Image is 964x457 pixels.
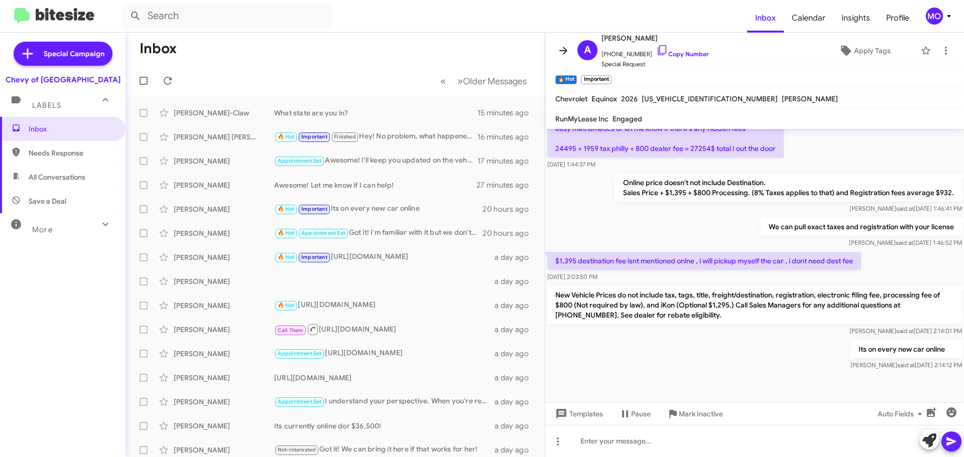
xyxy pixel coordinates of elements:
div: a day ago [495,373,537,383]
span: said at [896,205,914,212]
div: [PERSON_NAME] [174,349,274,359]
div: Awesome! I'll keep you updated on the vehicle availability, what time [DATE] can you come in? [274,155,477,167]
div: [PERSON_NAME]-Claw [174,108,274,118]
input: Search [122,4,332,28]
span: 🔥 Hot [278,133,295,140]
div: MO [926,8,943,25]
span: 🔥 Hot [278,206,295,212]
div: What state are you in? [274,108,477,118]
span: 🔥 Hot [278,302,295,309]
span: Finished [334,133,356,140]
span: Appointment Set [301,230,345,236]
span: [PHONE_NUMBER] [601,44,709,59]
div: a day ago [495,276,537,286]
div: [URL][DOMAIN_NAME] [274,323,495,336]
div: Chevy of [GEOGRAPHIC_DATA] [6,75,120,85]
div: 27 minutes ago [476,180,537,190]
button: Templates [545,405,611,423]
span: RunMyLease Inc [555,114,609,123]
span: Call Them [278,327,304,334]
div: Awesome! Let me know if I can help! [274,180,476,190]
div: I understand your perspective. When you're ready to explore new options, let me know. We can disc... [274,396,495,407]
small: Important [581,75,611,84]
div: [PERSON_NAME] [174,445,274,455]
span: Labels [32,101,61,110]
span: » [457,75,463,87]
div: [PERSON_NAME] [174,180,274,190]
span: Mark Inactive [679,405,723,423]
span: 🔥 Hot [278,254,295,260]
span: said at [896,239,913,246]
div: Its on every new car online [274,203,483,215]
span: Chevrolet [555,94,587,103]
span: 🔥 Hot [278,230,295,236]
div: [PERSON_NAME] [174,373,274,383]
span: Special Campaign [44,49,104,59]
a: Profile [878,4,917,33]
div: 16 minutes ago [477,132,537,142]
span: Inbox [29,124,114,134]
span: Important [301,133,327,140]
span: « [440,75,446,87]
span: Appointment Set [278,398,322,405]
p: We can pull exact taxes and registration with your license [761,218,962,236]
span: [PERSON_NAME] [DATE] 1:46:52 PM [849,239,962,246]
div: [PERSON_NAME] [174,156,274,166]
span: [PERSON_NAME] [DATE] 1:46:41 PM [850,205,962,212]
span: Engaged [613,114,642,123]
span: [PERSON_NAME] [DATE] 2:14:01 PM [850,327,962,335]
span: Appointment Set [278,350,322,357]
h1: Inbox [140,41,177,57]
span: More [32,225,53,234]
span: Apply Tags [854,42,891,60]
div: Hey! No problem, what happened? [274,131,477,142]
a: Special Campaign [14,42,112,66]
span: Needs Response [29,148,114,158]
nav: Page navigation example [435,71,533,91]
a: Insights [833,4,878,33]
div: [PERSON_NAME] [PERSON_NAME] [174,132,274,142]
span: Calendar [784,4,833,33]
div: a day ago [495,300,537,311]
span: Special Request [601,59,709,69]
span: [PERSON_NAME] [DATE] 2:14:12 PM [851,361,962,369]
p: [PERSON_NAME] look please calculate correct easy mathematics or let me know if there's any hidden... [547,109,784,158]
div: [URL][DOMAIN_NAME] [274,251,495,263]
div: 20 hours ago [483,204,537,214]
span: [PERSON_NAME] [782,94,838,103]
div: 17 minutes ago [477,156,537,166]
button: Previous [434,71,452,91]
div: a day ago [495,349,537,359]
span: said at [897,361,915,369]
div: [URL][DOMAIN_NAME] [274,373,495,383]
div: [PERSON_NAME] [174,204,274,214]
div: [PERSON_NAME] [174,325,274,335]
span: A [584,42,591,58]
p: Online price doesn't not include Destination. Sales Price + $1,395 + $800 Processing. (8% Taxes a... [615,174,962,202]
span: [PERSON_NAME] [601,32,709,44]
div: [PERSON_NAME] [174,397,274,407]
div: 15 minutes ago [477,108,537,118]
button: MO [917,8,953,25]
p: New Vehicle Prices do not include tax, tags, title, freight/destination, registration, electronic... [547,286,962,324]
div: Got it! We can bring it here if that works for her! [274,444,495,455]
p: Its on every new car online [851,340,962,358]
span: Important [301,254,327,260]
button: Pause [611,405,659,423]
div: [PERSON_NAME] [174,421,274,431]
span: Save a Deal [29,196,66,206]
button: Mark Inactive [659,405,731,423]
button: Next [451,71,533,91]
span: Inbox [747,4,784,33]
button: Auto Fields [870,405,934,423]
span: said at [896,327,914,335]
span: Equinox [591,94,617,103]
span: [US_VEHICLE_IDENTIFICATION_NUMBER] [642,94,778,103]
span: Auto Fields [878,405,926,423]
small: 🔥 Hot [555,75,577,84]
div: a day ago [495,421,537,431]
span: Templates [553,405,603,423]
span: Older Messages [463,76,527,87]
div: [URL][DOMAIN_NAME] [274,299,495,311]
